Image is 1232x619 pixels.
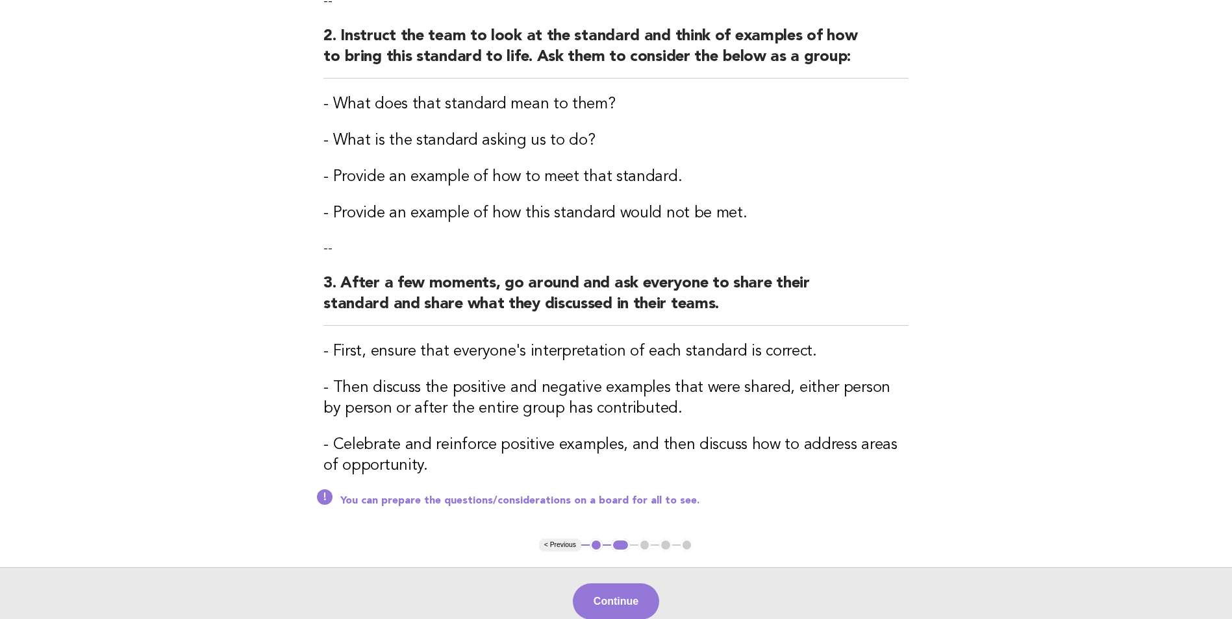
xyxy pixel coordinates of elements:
h3: - Then discuss the positive and negative examples that were shared, either person by person or af... [323,378,909,419]
h2: 2. Instruct the team to look at the standard and think of examples of how to bring this standard ... [323,26,909,79]
button: < Previous [539,539,581,552]
button: 1 [590,539,603,552]
button: 2 [611,539,630,552]
p: -- [323,239,909,258]
p: You can prepare the questions/considerations on a board for all to see. [340,494,909,507]
h3: - What does that standard mean to them? [323,94,909,115]
h3: - Provide an example of how this standard would not be met. [323,203,909,224]
h3: - Provide an example of how to meet that standard. [323,167,909,188]
h3: - First, ensure that everyone's interpretation of each standard is correct. [323,341,909,362]
h2: 3. After a few moments, go around and ask everyone to share their standard and share what they di... [323,273,909,326]
h3: - Celebrate and reinforce positive examples, and then discuss how to address areas of opportunity. [323,435,909,476]
h3: - What is the standard asking us to do? [323,130,909,151]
